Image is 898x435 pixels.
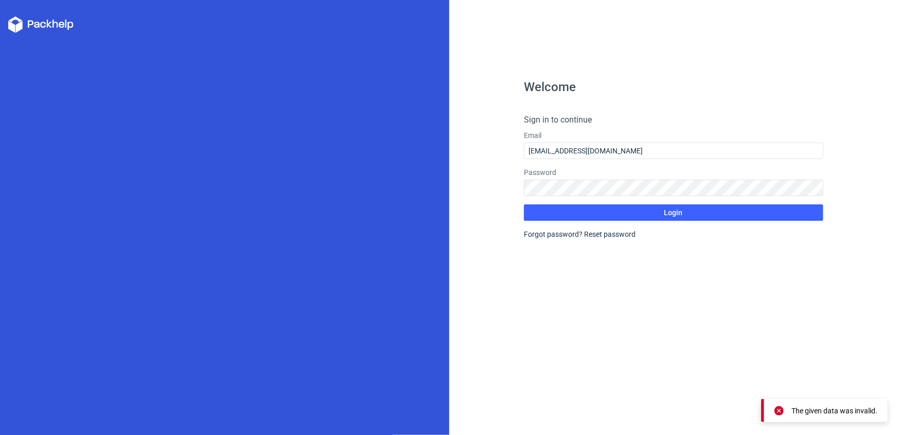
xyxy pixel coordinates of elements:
[524,130,823,141] label: Email
[524,167,823,178] label: Password
[524,114,823,126] h4: Sign in to continue
[791,406,877,416] div: The given data was invalid.
[524,204,823,221] button: Login
[524,229,823,239] div: Forgot password?
[664,209,683,216] span: Login
[524,81,823,93] h1: Welcome
[584,230,636,238] a: Reset password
